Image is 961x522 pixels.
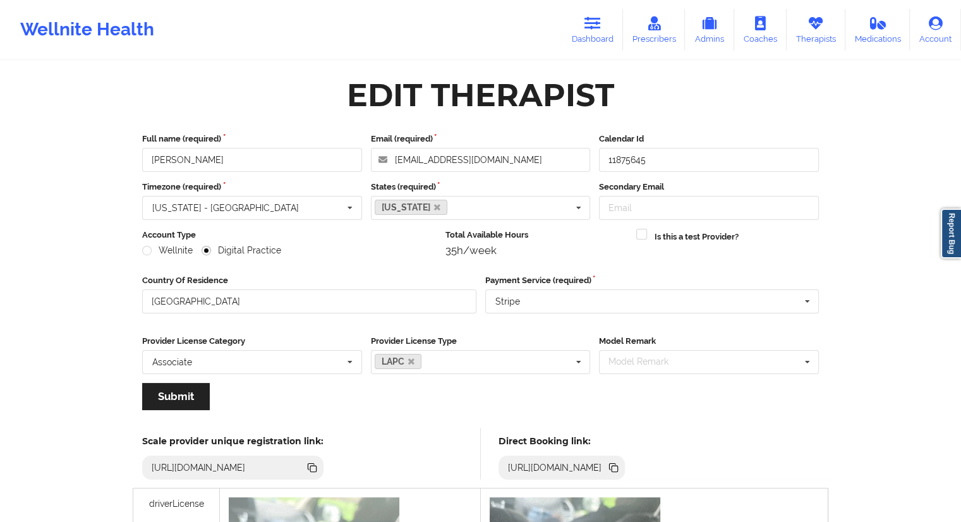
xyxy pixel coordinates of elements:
a: Prescribers [623,9,686,51]
label: States (required) [371,181,591,193]
input: Email [599,196,819,220]
a: Account [910,9,961,51]
label: Model Remark [599,335,819,348]
label: Payment Service (required) [485,274,819,287]
label: Timezone (required) [142,181,362,193]
div: [URL][DOMAIN_NAME] [503,461,607,474]
a: Admins [685,9,734,51]
a: Medications [845,9,910,51]
label: Provider License Category [142,335,362,348]
div: Model Remark [605,355,687,369]
div: [URL][DOMAIN_NAME] [147,461,251,474]
div: Edit Therapist [347,75,614,115]
label: Wellnite [142,245,193,256]
label: Total Available Hours [445,229,628,241]
h5: Scale provider unique registration link: [142,435,323,447]
div: 35h/week [445,244,628,257]
h5: Direct Booking link: [499,435,626,447]
button: Submit [142,383,210,410]
input: Calendar Id [599,148,819,172]
a: Therapists [787,9,845,51]
label: Calendar Id [599,133,819,145]
input: Full name [142,148,362,172]
label: Full name (required) [142,133,362,145]
label: Is this a test Provider? [655,231,739,243]
div: [US_STATE] - [GEOGRAPHIC_DATA] [152,203,299,212]
div: Stripe [495,297,520,306]
label: Account Type [142,229,437,241]
label: Digital Practice [202,245,281,256]
a: [US_STATE] [375,200,448,215]
label: Secondary Email [599,181,819,193]
a: Dashboard [562,9,623,51]
label: Email (required) [371,133,591,145]
input: Email address [371,148,591,172]
div: Associate [152,358,192,367]
a: LAPC [375,354,422,369]
label: Provider License Type [371,335,591,348]
a: Coaches [734,9,787,51]
label: Country Of Residence [142,274,476,287]
a: Report Bug [941,209,961,258]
